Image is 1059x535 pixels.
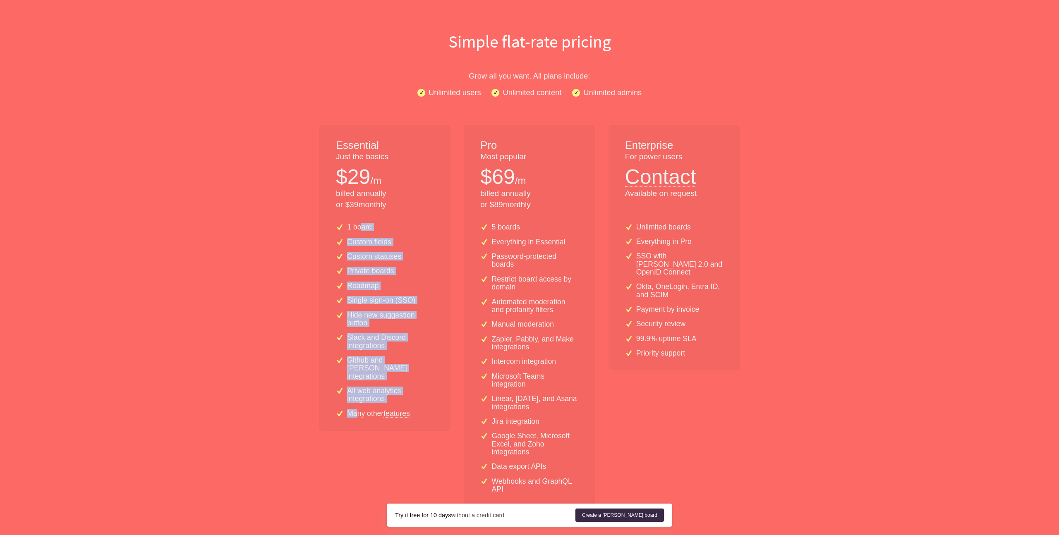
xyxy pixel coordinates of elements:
p: $ 29 [336,162,370,191]
p: Custom fields [347,238,391,246]
a: features [383,410,410,417]
p: Grow all you want. All plans include: [265,70,794,82]
p: Github and [PERSON_NAME] integrations [347,356,434,380]
p: Linear, [DATE], and Asana integrations [492,395,579,411]
p: Unlimited users [429,86,481,98]
a: Create a [PERSON_NAME] board [575,509,664,522]
p: Data export APIs [492,463,546,471]
p: /m [515,174,526,188]
p: Microsoft Teams integration [492,373,579,389]
button: Contact [625,162,696,187]
p: Webhooks and GraphQL API [492,478,579,494]
p: 99.9% uptime SLA [636,335,697,343]
p: Unlimited content [503,86,561,98]
div: without a credit card [395,511,575,519]
p: SSO with [PERSON_NAME] 2.0 and OpenID Connect [636,252,723,276]
p: Hide new suggestion button [347,311,434,327]
p: Private boards [347,267,394,275]
p: Payment by invoice [636,306,700,313]
p: $ 69 [480,162,515,191]
h1: Pro [480,138,578,153]
p: 5 boards [492,223,520,231]
h1: Enterprise [625,138,723,153]
p: Everything in Pro [636,238,692,246]
p: /m [370,174,381,188]
p: 1 board [347,223,372,231]
h1: Essential [336,138,434,153]
p: Security review [636,320,685,328]
strong: Try it free for 10 days [395,512,451,518]
p: billed annually or $ 39 monthly [336,188,434,210]
p: Slack and Discord integrations [347,334,434,350]
p: For power users [625,151,723,162]
p: Priority support [636,349,685,357]
p: Most popular [480,151,578,162]
p: Everything in Essential [492,238,565,246]
p: Many other [347,410,410,418]
p: billed annually or $ 89 monthly [480,188,578,210]
p: Custom statuses [347,253,401,260]
p: Okta, OneLogin, Entra ID, and SCIM [636,283,723,299]
p: Automated moderation and profanity filters [492,298,579,314]
p: Google Sheet, Microsoft Excel, and Zoho integrations [492,432,579,456]
h1: Simple flat-rate pricing [265,29,794,53]
p: Intercom integration [492,358,556,365]
p: Restrict board access by domain [492,275,579,291]
p: Unlimited admins [583,86,642,98]
p: All web analytics integrations [347,387,434,403]
p: Manual moderation [492,320,554,328]
p: Roadmap [347,282,379,290]
p: Jira integration [492,418,539,425]
p: Just the basics [336,151,434,162]
p: Unlimited boards [636,223,691,231]
p: Zapier, Pabbly, and Make integrations [492,335,579,351]
p: Single sign-on (SSO) [347,296,415,304]
p: Available on request [625,188,723,199]
p: Password-protected boards [492,253,579,269]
